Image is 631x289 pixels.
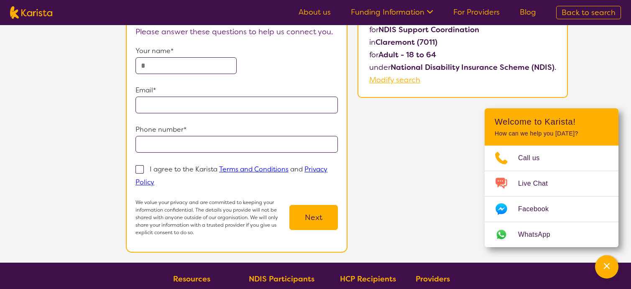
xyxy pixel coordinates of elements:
b: NDIS Participants [249,274,314,284]
button: Channel Menu [595,255,618,279]
h2: Welcome to Karista! [495,117,608,127]
a: About us [299,7,331,17]
p: in [369,36,556,49]
p: under . [369,61,556,74]
button: Next [289,205,338,230]
span: Back to search [562,8,616,18]
span: WhatsApp [518,228,560,241]
b: HCP Recipients [340,274,396,284]
b: Resources [173,274,210,284]
b: Claremont (7011) [376,37,437,47]
p: Your name* [135,45,338,57]
span: Facebook [518,203,559,215]
p: How can we help you [DATE]? [495,130,608,137]
p: We value your privacy and are committed to keeping your information confidential. The details you... [135,199,289,236]
span: Call us [518,152,550,164]
img: Karista logo [10,6,52,19]
div: Channel Menu [485,108,618,247]
a: For Providers [453,7,500,17]
p: for [369,49,556,61]
a: Back to search [556,6,621,19]
b: National Disability Insurance Scheme (NDIS) [391,62,554,72]
a: Terms and Conditions [219,165,289,174]
b: Providers [416,274,450,284]
ul: Choose channel [485,146,618,247]
a: Modify search [369,75,420,85]
a: Privacy Policy [135,165,327,187]
p: Please answer these questions to help us connect you. [135,26,338,38]
span: Live Chat [518,177,558,190]
a: Funding Information [351,7,433,17]
p: I agree to the Karista and [135,165,327,187]
b: Adult - 18 to 64 [378,50,436,60]
b: NDIS Support Coordination [378,25,479,35]
p: Phone number* [135,123,338,136]
p: Email* [135,84,338,97]
a: Blog [520,7,536,17]
a: Web link opens in a new tab. [485,222,618,247]
p: for [369,23,556,36]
